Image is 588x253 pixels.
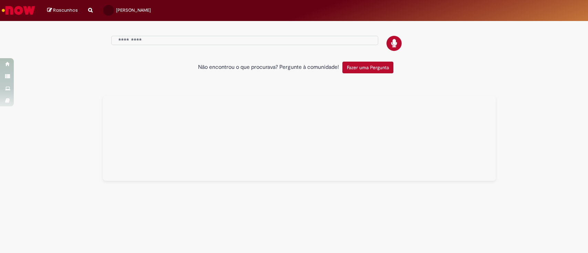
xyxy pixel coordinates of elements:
[1,3,36,17] img: ServiceNow
[342,62,393,73] button: Fazer uma Pergunta
[198,64,339,71] h2: Não encontrou o que procurava? Pergunte à comunidade!
[116,7,151,13] span: [PERSON_NAME]
[53,7,78,13] span: Rascunhos
[47,7,78,14] a: Rascunhos
[103,96,496,181] div: Tudo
